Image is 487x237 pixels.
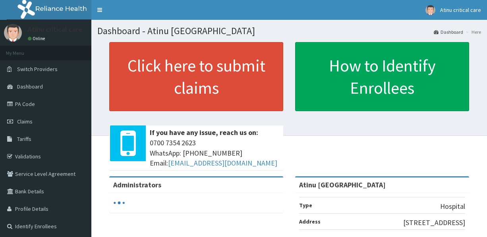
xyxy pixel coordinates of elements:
span: Tariffs [17,135,31,143]
span: Switch Providers [17,66,58,73]
a: Click here to submit claims [109,42,283,111]
a: Dashboard [434,29,463,35]
a: Online [28,36,47,41]
p: Atinu critical care [28,26,82,33]
b: If you have any issue, reach us on: [150,128,258,137]
strong: Atinu [GEOGRAPHIC_DATA] [299,180,386,189]
b: Address [299,218,321,225]
span: 0700 7354 2623 WhatsApp: [PHONE_NUMBER] Email: [150,138,279,168]
span: Claims [17,118,33,125]
svg: audio-loading [113,197,125,209]
h1: Dashboard - Atinu [GEOGRAPHIC_DATA] [97,26,481,36]
li: Here [464,29,481,35]
p: [STREET_ADDRESS] [403,218,465,228]
p: Hospital [440,201,465,212]
span: Atinu critical care [440,6,481,13]
img: User Image [425,5,435,15]
b: Administrators [113,180,161,189]
b: Type [299,202,312,209]
span: Dashboard [17,83,43,90]
img: User Image [4,24,22,42]
a: How to Identify Enrollees [295,42,469,111]
a: [EMAIL_ADDRESS][DOMAIN_NAME] [168,158,277,168]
